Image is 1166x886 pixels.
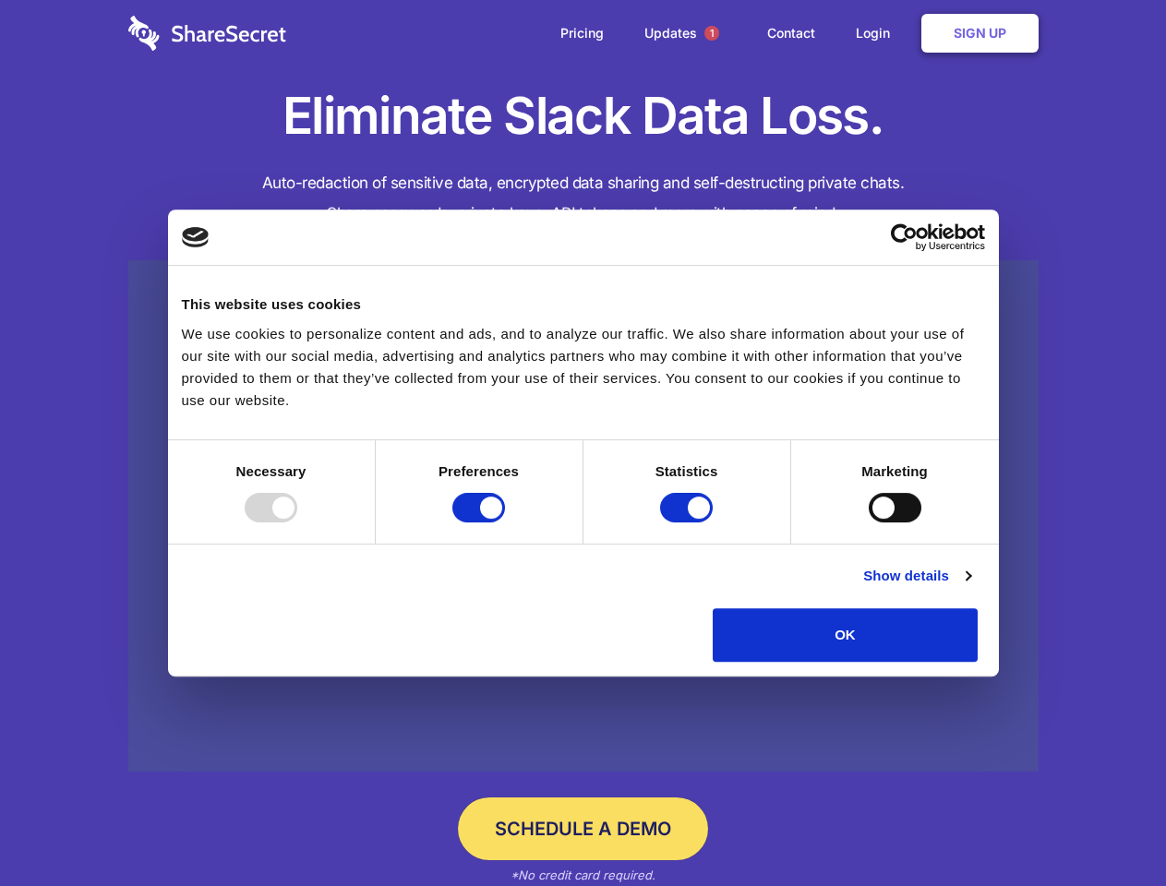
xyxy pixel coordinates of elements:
div: We use cookies to personalize content and ads, and to analyze our traffic. We also share informat... [182,323,985,412]
div: This website uses cookies [182,293,985,316]
em: *No credit card required. [511,868,655,882]
img: logo-wordmark-white-trans-d4663122ce5f474addd5e946df7df03e33cb6a1c49d2221995e7729f52c070b2.svg [128,16,286,51]
h4: Auto-redaction of sensitive data, encrypted data sharing and self-destructing private chats. Shar... [128,168,1039,229]
a: Show details [863,565,970,587]
span: 1 [704,26,719,41]
a: Sign Up [921,14,1039,53]
strong: Statistics [655,463,718,479]
a: Login [837,5,918,62]
a: Schedule a Demo [458,797,708,860]
a: Wistia video thumbnail [128,260,1039,772]
strong: Marketing [861,463,928,479]
a: Contact [749,5,834,62]
h1: Eliminate Slack Data Loss. [128,83,1039,150]
strong: Necessary [236,463,307,479]
button: OK [713,608,978,662]
strong: Preferences [439,463,519,479]
img: logo [182,227,210,247]
a: Usercentrics Cookiebot - opens in a new window [823,223,985,251]
a: Pricing [542,5,622,62]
